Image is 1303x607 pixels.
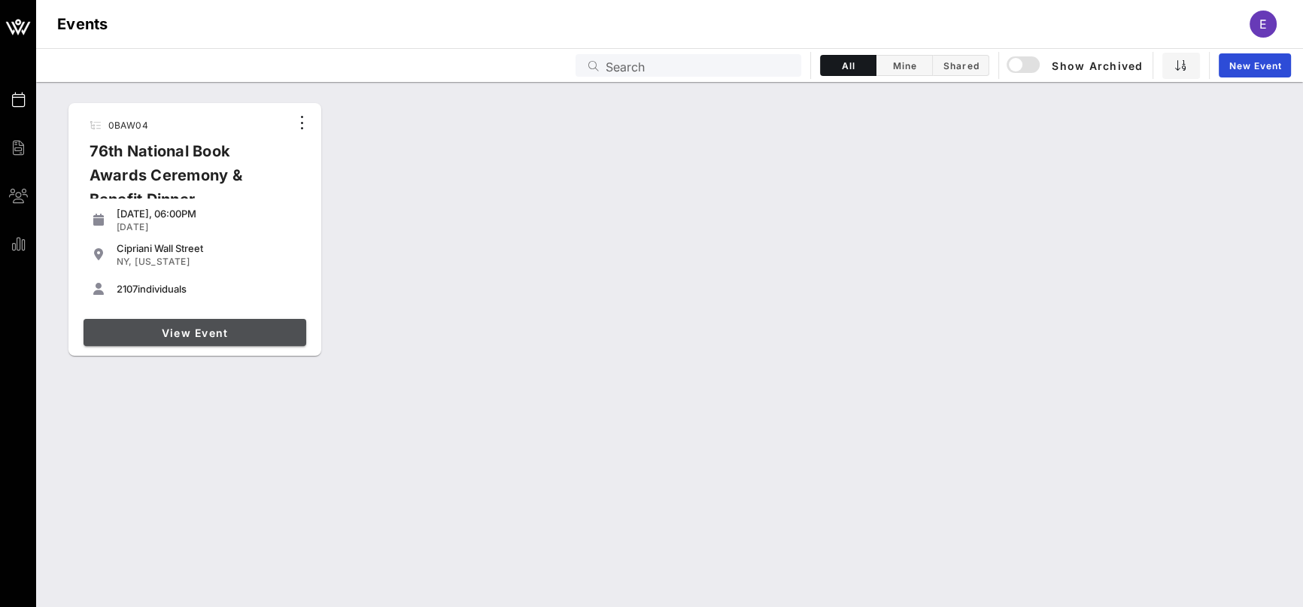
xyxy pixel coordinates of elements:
div: [DATE] [117,221,300,233]
button: Shared [933,55,989,76]
button: Show Archived [1008,52,1144,79]
div: [DATE], 06:00PM [117,208,300,220]
div: E [1250,11,1277,38]
span: New Event [1228,60,1282,71]
div: individuals [117,283,300,295]
button: Mine [876,55,933,76]
a: New Event [1219,53,1291,77]
button: All [820,55,876,76]
span: Shared [942,60,980,71]
span: 2107 [117,283,138,295]
a: View Event [84,319,306,346]
span: Show Archived [1009,56,1143,74]
div: Cipriani Wall Street [117,242,300,254]
span: NY, [117,256,132,267]
div: 76th National Book Awards Ceremony & Benefit Dinner [77,139,290,223]
span: E [1259,17,1267,32]
span: 0BAW04 [108,120,148,131]
span: View Event [90,326,300,339]
span: All [830,60,867,71]
h1: Events [57,12,108,36]
span: [US_STATE] [135,256,190,267]
span: Mine [885,60,923,71]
